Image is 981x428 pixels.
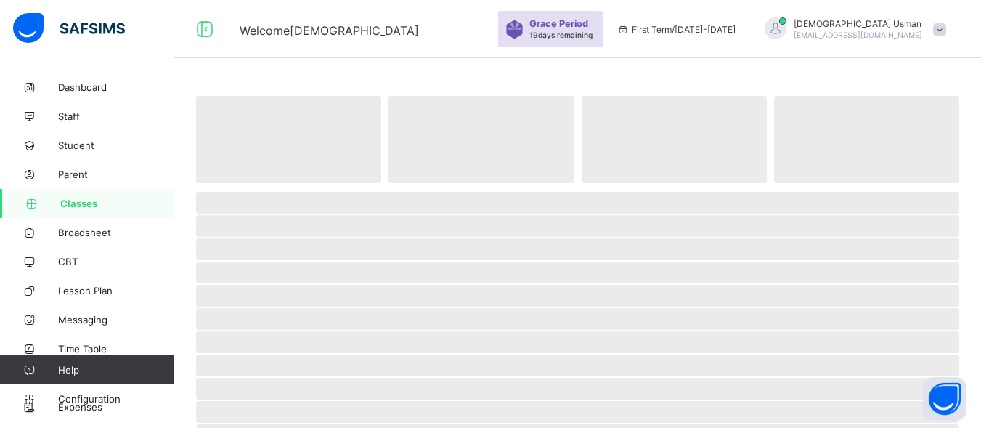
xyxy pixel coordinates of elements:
[794,31,922,39] span: [EMAIL_ADDRESS][DOMAIN_NAME]
[196,262,959,283] span: ‌
[58,393,174,405] span: Configuration
[60,198,174,209] span: Classes
[923,377,966,421] button: Open asap
[13,13,125,44] img: safsims
[196,308,959,330] span: ‌
[240,23,419,38] span: Welcome [DEMOGRAPHIC_DATA]
[196,285,959,307] span: ‌
[58,343,174,355] span: Time Table
[58,140,174,151] span: Student
[196,238,959,260] span: ‌
[58,169,174,180] span: Parent
[529,18,588,29] span: Grace Period
[58,285,174,296] span: Lesson Plan
[196,96,381,183] span: ‌
[750,17,953,41] div: MuhammadUsman
[505,20,524,39] img: sticker-purple.71386a28dfed39d6af7621340158ba97.svg
[58,81,174,93] span: Dashboard
[582,96,767,183] span: ‌
[529,31,593,39] span: 19 days remaining
[196,355,959,376] span: ‌
[58,110,174,122] span: Staff
[58,314,174,326] span: Messaging
[58,256,174,267] span: CBT
[196,331,959,353] span: ‌
[58,364,174,376] span: Help
[617,24,736,35] span: session/term information
[196,192,959,214] span: ‌
[196,401,959,423] span: ‌
[774,96,959,183] span: ‌
[58,227,174,238] span: Broadsheet
[196,215,959,237] span: ‌
[388,96,574,183] span: ‌
[794,18,922,29] span: [DEMOGRAPHIC_DATA] Usman
[196,378,959,400] span: ‌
